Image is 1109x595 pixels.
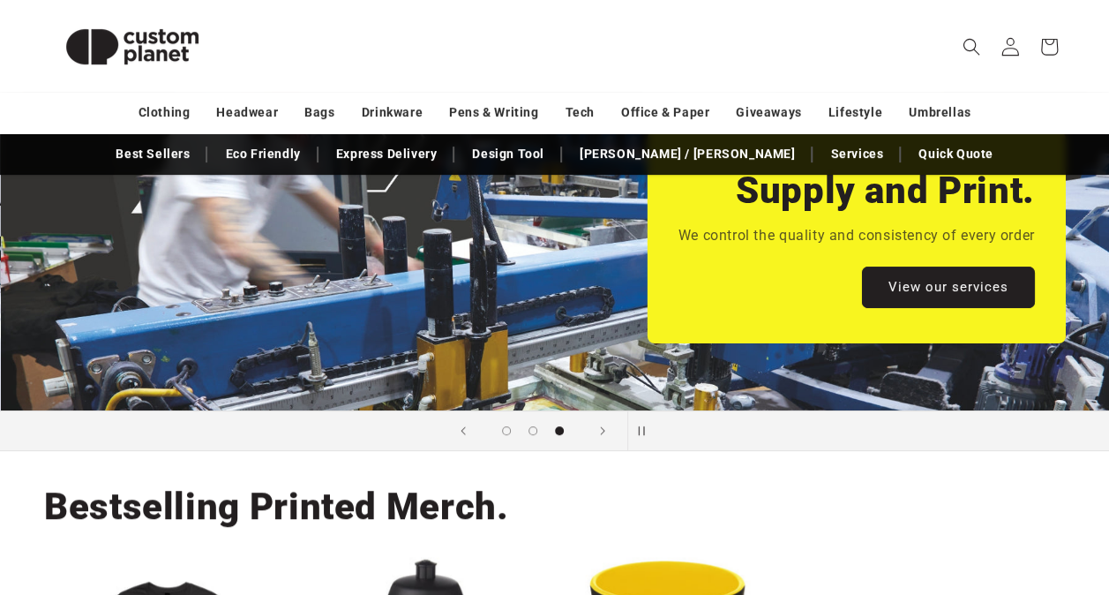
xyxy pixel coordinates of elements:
button: Load slide 2 of 3 [520,418,546,444]
img: Custom Planet [44,7,221,87]
a: Headwear [216,97,278,128]
a: Best Sellers [107,139,199,169]
a: Giveaways [736,97,801,128]
a: Services [821,139,892,169]
button: Previous slide [444,411,483,450]
a: Office & Paper [621,97,709,128]
a: Bags [304,97,334,128]
a: Eco Friendly [216,139,309,169]
p: We control the quality and consistency of every order [678,223,1035,249]
iframe: Chat Widget [1021,510,1109,595]
button: Pause slideshow [627,411,666,450]
button: Load slide 1 of 3 [493,418,520,444]
a: Design Tool [463,139,553,169]
button: Next slide [583,411,622,450]
a: [PERSON_NAME] / [PERSON_NAME] [571,139,804,169]
h2: Bestselling Printed Merch. [44,483,508,531]
a: Tech [565,97,594,128]
a: Quick Quote [910,139,1002,169]
a: Express Delivery [327,139,446,169]
a: Umbrellas [909,97,970,128]
a: Lifestyle [828,97,882,128]
button: Load slide 3 of 3 [546,418,573,444]
a: Drinkware [362,97,423,128]
h2: Supply and Print. [736,167,1035,215]
a: Clothing [139,97,191,128]
a: View our services [862,267,1035,308]
a: Pens & Writing [449,97,538,128]
summary: Search [952,27,991,66]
